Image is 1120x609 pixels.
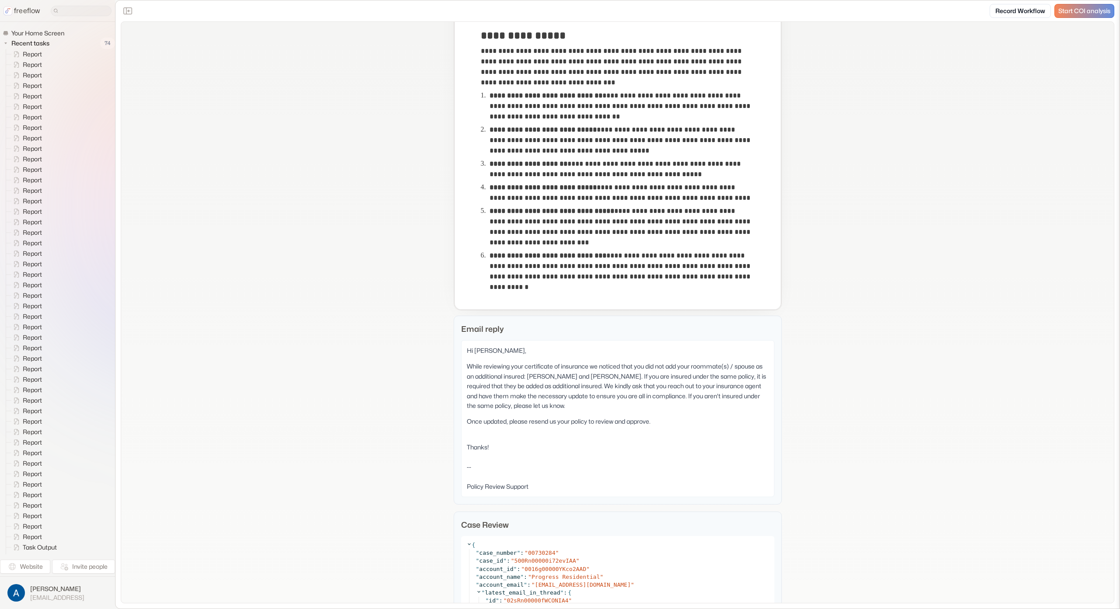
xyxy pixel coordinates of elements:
a: Report [6,112,45,122]
span: Report [21,81,45,90]
span: Report [21,155,45,164]
span: Report [21,249,45,258]
a: Report [6,311,45,322]
span: " [476,550,479,556]
p: Email reply [461,323,774,335]
span: " [476,566,479,572]
span: " [560,589,564,596]
span: " [517,550,520,556]
span: " [521,566,525,572]
span: Recent tasks [10,39,52,48]
a: Report [6,490,45,500]
span: Report [21,228,45,237]
a: Report [6,206,45,217]
a: Report [6,437,45,448]
span: Report [21,144,45,153]
span: " [486,597,489,604]
a: Report [6,532,45,542]
a: Report [6,133,45,143]
span: [EMAIL_ADDRESS][DOMAIN_NAME] [535,581,631,588]
span: case_number [479,550,517,556]
a: Report [6,395,45,406]
a: Report [6,70,45,80]
span: Report [21,218,45,226]
span: Report [21,113,45,122]
a: Report [6,143,45,154]
a: Report [6,416,45,427]
span: Report [21,92,45,101]
span: Report [21,459,45,468]
a: Report [6,301,45,311]
a: Report [6,521,45,532]
span: Report [21,449,45,457]
span: Task Output [21,553,59,562]
span: Task Output [21,543,59,552]
a: Report [6,122,45,133]
span: " [520,574,524,580]
span: " [600,574,603,580]
a: Report [6,101,45,112]
span: Report [21,396,45,405]
span: Start COI analysis [1058,7,1110,15]
span: case_id [479,557,503,564]
span: " [476,557,479,564]
a: Report [6,332,45,343]
span: " [496,597,499,604]
span: Report [21,207,45,216]
span: 00730284 [528,550,556,556]
button: Recent tasks [3,38,53,49]
span: { [472,541,476,549]
span: Report [21,260,45,268]
p: Once updated, please resend us your policy to review and approve. [467,417,769,436]
a: Report [6,374,45,385]
span: " [556,550,559,556]
a: Report [6,385,45,395]
button: Invite people [52,560,115,574]
a: Report [6,248,45,259]
span: Report [21,344,45,352]
a: Report [6,343,45,353]
a: Report [6,80,45,91]
span: Report [21,501,45,510]
a: Report [6,154,45,164]
span: { [568,589,571,597]
span: Report [21,386,45,394]
span: Report [21,354,45,363]
a: Record Workflow [990,4,1051,18]
span: Report [21,197,45,205]
span: Report [21,323,45,331]
a: Report [6,59,45,70]
a: Report [6,227,45,238]
span: : [527,581,531,588]
img: profile [7,584,25,602]
span: Report [21,281,45,289]
span: " [482,589,485,596]
span: " [524,581,527,588]
a: Report [6,322,45,332]
a: Report [6,406,45,416]
span: 02sRn00000fWCONIA4 [507,597,568,604]
span: " [528,574,532,580]
span: Report [21,165,45,174]
a: Report [6,364,45,374]
span: account_email [479,581,524,588]
a: Your Home Screen [3,29,68,38]
a: Report [6,185,45,196]
span: Report [21,102,45,111]
span: Report [21,176,45,184]
a: Report [6,196,45,206]
button: [PERSON_NAME][EMAIL_ADDRESS] [5,582,110,604]
span: Report [21,417,45,426]
span: [EMAIL_ADDRESS] [30,594,84,602]
p: Case Review [461,519,774,531]
span: Report [21,134,45,143]
a: Report [6,448,45,458]
p: Thanks! -- Policy Review Support [467,442,769,491]
a: Task Output [6,553,60,563]
p: Hi [PERSON_NAME], [467,346,769,355]
span: account_id [479,566,513,572]
a: Report [6,458,45,469]
a: Report [6,238,45,248]
span: Report [21,491,45,499]
span: : [520,550,524,556]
